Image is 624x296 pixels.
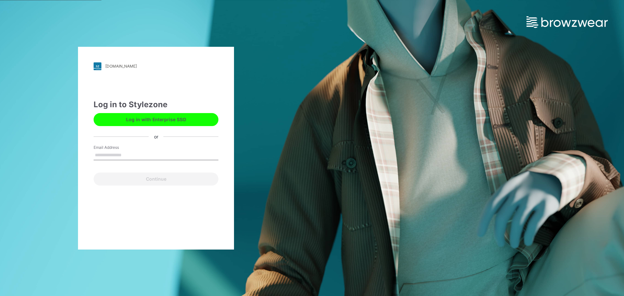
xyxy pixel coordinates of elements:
div: [DOMAIN_NAME] [105,64,137,69]
img: browzwear-logo.e42bd6dac1945053ebaf764b6aa21510.svg [526,16,608,28]
button: Log in with Enterprise SSO [94,113,218,126]
div: or [149,133,163,140]
label: Email Address [94,145,139,150]
div: Log in to Stylezone [94,99,218,110]
img: stylezone-logo.562084cfcfab977791bfbf7441f1a819.svg [94,62,101,70]
a: [DOMAIN_NAME] [94,62,218,70]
